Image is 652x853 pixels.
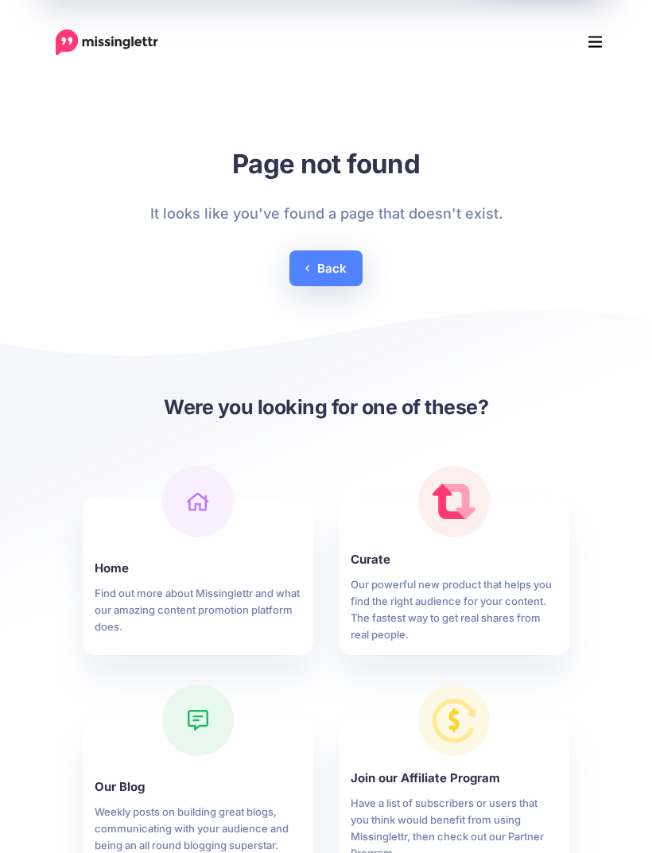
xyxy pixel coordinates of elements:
a: Back [289,250,363,286]
button: Menu [578,26,613,58]
img: revenue.png [428,694,480,746]
b: Curate [351,550,557,568]
b: Home [95,559,301,577]
p: Find out more about Missinglettr and what our amazing content promotion platform does. [95,585,301,635]
img: curate.png [433,484,475,519]
b: Our Blog [95,777,301,796]
a: Curate Our powerful new product that helps you find the right audience for your content. The fast... [351,533,557,643]
h3: Were you looking for one of these? [56,393,596,422]
b: Join our Affiliate Program [351,769,557,787]
p: It looks like you've found a page that doesn't exist. [150,201,503,227]
h1: Page not found [150,146,503,181]
p: Our powerful new product that helps you find the right audience for your content. The fastest way... [351,576,557,643]
a: Home Find out more about Missinglettr and what our amazing content promotion platform does. [95,542,301,635]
